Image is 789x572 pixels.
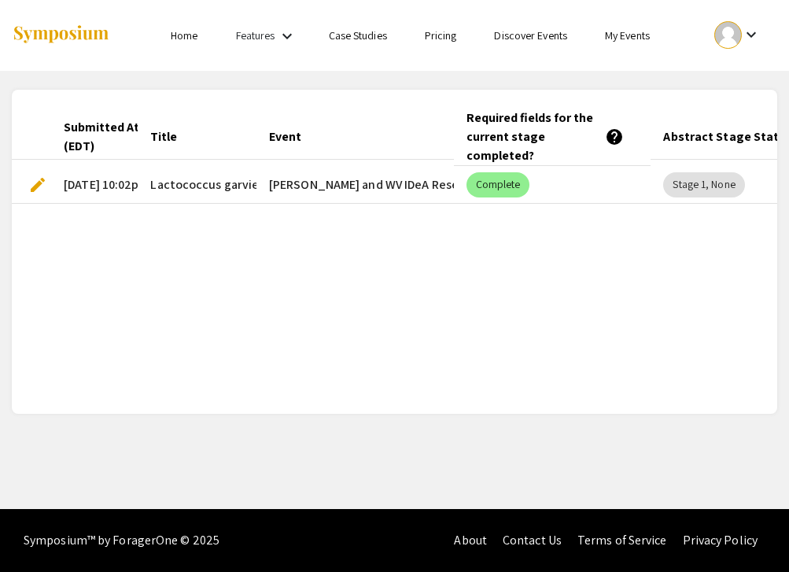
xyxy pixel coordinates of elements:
a: Privacy Policy [683,532,758,548]
a: Terms of Service [577,532,667,548]
a: Pricing [425,28,457,42]
div: Event [269,127,301,146]
div: Required fields for the current stage completed? [466,109,625,165]
mat-chip: Stage 1, None [663,172,744,197]
div: Required fields for the current stage completed?help [466,109,639,165]
a: Features [236,28,275,42]
mat-cell: [PERSON_NAME] and WV IDeA Research Conference [256,166,454,204]
iframe: Chat [12,501,67,560]
a: Case Studies [329,28,387,42]
button: Expand account dropdown [698,17,777,53]
div: Title [150,127,191,146]
div: Title [150,127,177,146]
mat-chip: Complete [466,172,530,197]
a: About [454,532,487,548]
a: Home [171,28,197,42]
a: Contact Us [503,532,562,548]
span: edit [28,175,47,194]
a: Discover Events [494,28,567,42]
mat-icon: Expand Features list [278,27,297,46]
div: Event [269,127,315,146]
div: Symposium™ by ForagerOne © 2025 [24,509,219,572]
span: Lactococcus garvieae as an Uncommon Cause of Urinary Tract Infection: Case Report and Literature ... [150,175,744,194]
a: My Events [605,28,650,42]
mat-cell: [DATE] 10:02pm [51,166,138,204]
img: Symposium by ForagerOne [12,24,110,46]
div: Submitted At (EDT) [64,118,139,156]
mat-icon: help [605,127,624,146]
div: Submitted At (EDT) [64,118,153,156]
mat-icon: Expand account dropdown [742,25,761,44]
